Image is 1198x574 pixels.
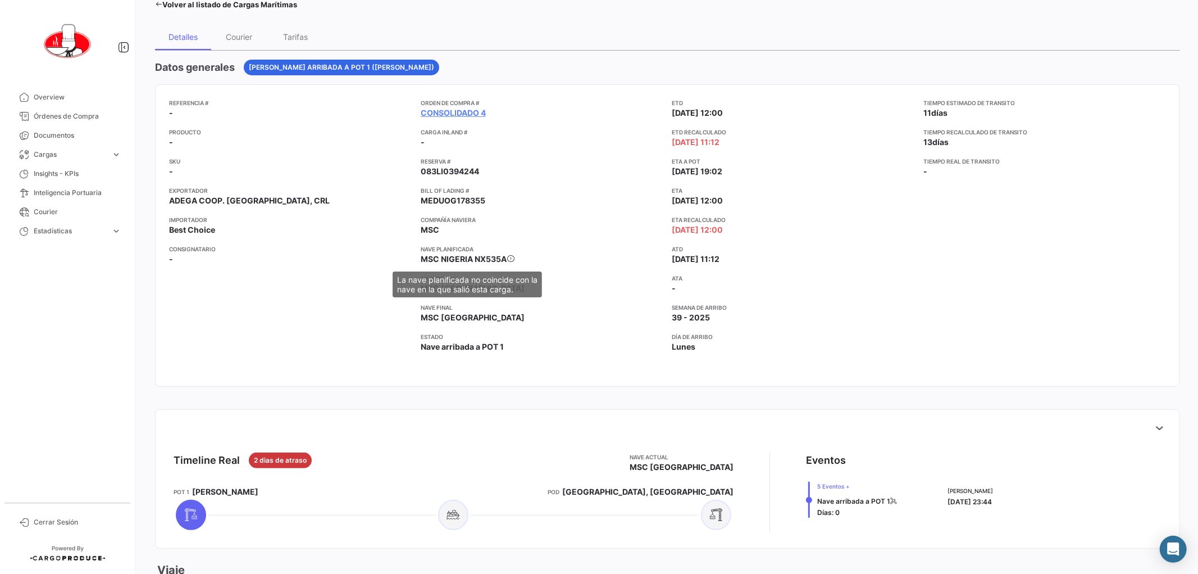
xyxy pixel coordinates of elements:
[672,107,723,119] span: [DATE] 12:00
[169,224,215,236] span: Best Choice
[672,341,696,352] span: Lunes
[34,188,121,198] span: Inteligencia Portuaria
[421,332,663,341] app-card-info-title: Estado
[923,137,932,147] span: 13
[630,462,734,473] span: MSC [GEOGRAPHIC_DATA]
[34,111,121,121] span: Órdenes de Compra
[1160,536,1187,563] div: Abrir Intercom Messenger
[9,183,126,202] a: Inteligencia Portuaria
[169,186,412,195] app-card-info-title: Exportador
[923,98,1166,107] app-card-info-title: Tiempo estimado de transito
[169,107,173,119] span: -
[421,224,439,236] span: MSC
[421,157,663,166] app-card-info-title: Reserva #
[169,128,412,137] app-card-info-title: Producto
[421,195,485,206] span: MEDUOG178355
[421,107,486,119] a: CONSOLIDADO 4
[923,166,927,176] span: -
[34,130,121,141] span: Documentos
[169,157,412,166] app-card-info-title: SKU
[192,486,258,498] span: [PERSON_NAME]
[672,98,915,107] app-card-info-title: ETD
[169,166,173,177] span: -
[421,128,663,137] app-card-info-title: Carga inland #
[174,453,240,468] div: Timeline Real
[9,202,126,222] a: Courier
[226,32,253,42] div: Courier
[111,226,121,236] span: expand_more
[168,32,198,42] div: Detalles
[817,508,840,517] span: Días: 0
[169,137,173,148] span: -
[630,453,734,462] app-card-info-title: Nave actual
[421,303,663,312] app-card-info-title: Nave final
[672,312,710,323] span: 39 - 2025
[421,166,479,177] span: 083LI0394244
[672,332,915,341] app-card-info-title: Día de Arribo
[254,455,307,465] span: 2 dias de atraso
[9,88,126,107] a: Overview
[421,137,425,148] span: -
[948,498,992,506] span: [DATE] 23:44
[421,341,504,352] span: Nave arribada a POT 1
[421,215,663,224] app-card-info-title: Compañía naviera
[393,272,542,297] div: La nave planificada no coincide con la nave en la que salió esta carga.
[562,486,734,498] span: [GEOGRAPHIC_DATA], [GEOGRAPHIC_DATA]
[9,107,126,126] a: Órdenes de Compra
[923,157,1166,166] app-card-info-title: Tiempo real de transito
[34,517,121,527] span: Cerrar Sesión
[421,245,663,254] app-card-info-title: Nave planificada
[34,92,121,102] span: Overview
[34,150,107,160] span: Cargas
[923,128,1166,137] app-card-info-title: Tiempo recalculado de transito
[923,108,931,117] span: 11
[169,254,173,265] span: -
[672,128,915,137] app-card-info-title: ETD Recalculado
[672,283,676,294] span: -
[672,195,723,206] span: [DATE] 12:00
[672,224,723,236] span: [DATE] 12:00
[548,487,559,496] app-card-info-title: POD
[9,126,126,145] a: Documentos
[155,60,235,75] h4: Datos generales
[421,186,663,195] app-card-info-title: Bill of Lading #
[169,245,412,254] app-card-info-title: Consignatario
[817,482,897,491] span: 5 Eventos +
[931,108,948,117] span: días
[111,150,121,160] span: expand_more
[672,215,915,224] app-card-info-title: ETA Recalculado
[806,453,846,468] div: Eventos
[34,169,121,179] span: Insights - KPIs
[672,303,915,312] app-card-info-title: Semana de Arribo
[39,13,95,70] img: 0621d632-ab00-45ba-b411-ac9e9fb3f036.png
[9,164,126,183] a: Insights - KPIs
[817,497,890,505] span: Nave arribada a POT 1
[421,254,507,264] span: MSC NIGERIA NX535A
[169,195,330,206] span: ADEGA COOP. [GEOGRAPHIC_DATA], CRL
[672,157,915,166] app-card-info-title: ETA a POT
[421,312,525,323] span: MSC [GEOGRAPHIC_DATA]
[932,137,949,147] span: días
[169,98,412,107] app-card-info-title: Referencia #
[421,98,663,107] app-card-info-title: Orden de Compra #
[672,166,723,177] span: [DATE] 19:02
[169,215,412,224] app-card-info-title: Importador
[283,32,308,42] div: Tarifas
[672,274,915,283] app-card-info-title: ATA
[672,137,720,148] span: [DATE] 11:12
[34,207,121,217] span: Courier
[249,62,434,73] span: [PERSON_NAME] arribada a POT 1 ([PERSON_NAME])
[672,254,720,265] span: [DATE] 11:12
[672,245,915,254] app-card-info-title: ATD
[672,186,915,195] app-card-info-title: ETA
[174,487,189,496] app-card-info-title: POT 1
[948,486,993,495] span: [PERSON_NAME]
[34,226,107,236] span: Estadísticas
